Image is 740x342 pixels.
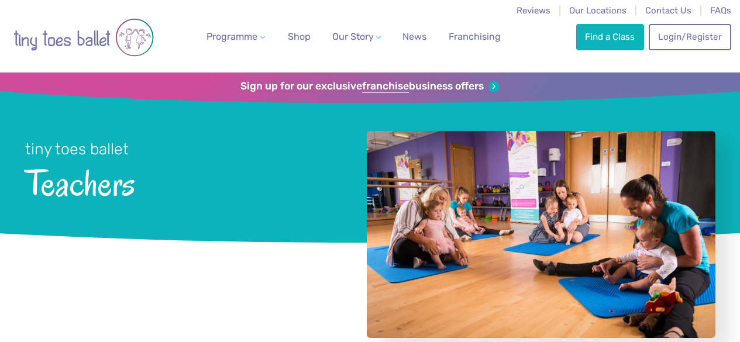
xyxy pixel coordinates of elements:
[327,25,386,49] a: Our Story
[517,5,550,16] a: Reviews
[449,31,501,42] span: Franchising
[402,31,426,42] span: News
[332,31,374,42] span: Our Story
[710,5,731,16] a: FAQs
[444,25,505,49] a: Franchising
[576,24,644,50] a: Find a Class
[240,80,500,93] a: Sign up for our exclusivefranchisebusiness offers
[649,24,731,50] a: Login/Register
[645,5,691,16] a: Contact Us
[202,25,270,49] a: Programme
[288,31,311,42] span: Shop
[569,5,627,16] a: Our Locations
[13,11,154,64] img: tiny toes ballet
[25,140,129,158] small: tiny toes ballet
[25,160,336,203] span: Teachers
[362,80,409,93] strong: franchise
[283,25,315,49] a: Shop
[398,25,431,49] a: News
[206,31,257,42] span: Programme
